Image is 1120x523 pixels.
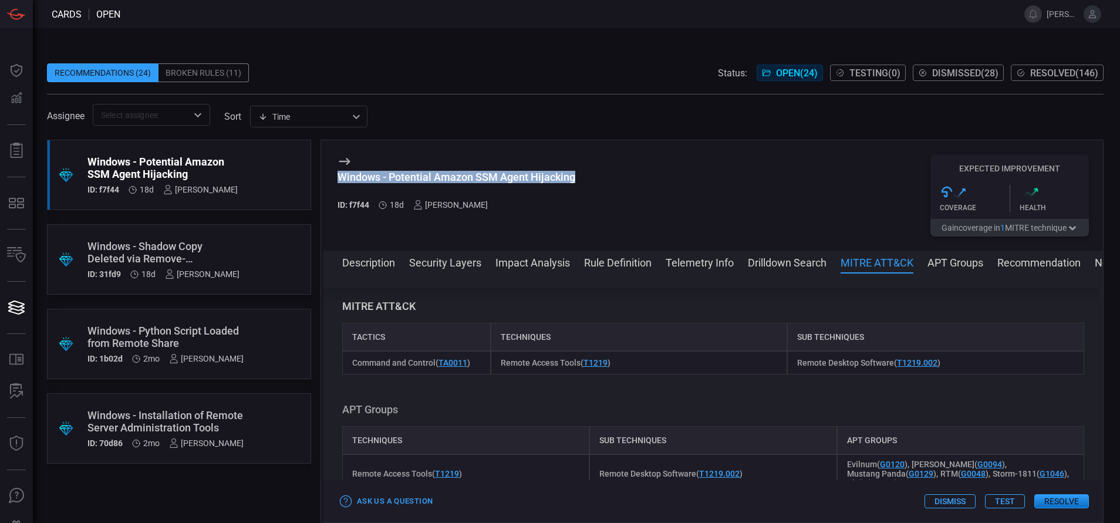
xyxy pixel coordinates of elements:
[87,438,123,448] h5: ID: 70d86
[143,438,160,448] span: Jun 29, 2025 10:25 AM
[2,377,31,406] button: ALERT ANALYSIS
[491,323,788,351] div: Techniques
[165,269,239,279] div: [PERSON_NAME]
[930,164,1089,173] h5: Expected Improvement
[338,200,369,210] h5: ID: f7f44
[1000,223,1005,232] span: 1
[2,137,31,165] button: Reports
[2,56,31,85] button: Dashboard
[847,469,936,478] span: Mustang Panda ( )
[583,358,608,367] a: T1219
[258,111,349,123] div: Time
[435,469,459,478] a: T1219
[847,460,908,469] span: Evilnum ( )
[342,323,491,351] div: Tactics
[997,255,1081,269] button: Recommendation
[390,200,404,210] span: Jul 27, 2025 10:12 AM
[87,354,123,363] h5: ID: 1b02d
[342,403,1084,417] h3: APT Groups
[87,325,244,349] div: Windows - Python Script Loaded from Remote Share
[841,255,913,269] button: MITRE ATT&CK
[748,255,826,269] button: Drilldown Search
[880,460,905,469] a: G0120
[141,269,156,279] span: Jul 27, 2025 10:12 AM
[589,426,836,454] div: Sub techniques
[837,426,1084,454] div: APT Groups
[909,469,933,478] a: G0129
[1011,65,1104,81] button: Resolved(146)
[757,65,823,81] button: Open(24)
[2,189,31,217] button: MITRE - Detection Posture
[930,219,1089,237] button: Gaincoverage in1MITRE technique
[52,9,82,20] span: Cards
[352,469,462,478] span: Remote Access Tools ( )
[342,299,1084,313] h3: MITRE ATT&CK
[342,426,589,454] div: Techniques
[927,255,983,269] button: APT Groups
[1034,494,1089,508] button: Resolve
[409,255,481,269] button: Security Layers
[163,185,238,194] div: [PERSON_NAME]
[438,358,467,367] a: TA0011
[495,255,570,269] button: Impact Analysis
[87,409,244,434] div: Windows - Installation of Remote Server Administration Tools
[599,469,743,478] span: Remote Desktop Software ( )
[2,482,31,510] button: Ask Us A Question
[1047,9,1079,19] span: [PERSON_NAME].[PERSON_NAME]
[1040,469,1064,478] a: G1046
[2,346,31,374] button: Rule Catalog
[47,110,85,122] span: Assignee
[158,63,249,82] div: Broken Rules (11)
[830,65,906,81] button: Testing(0)
[413,200,488,210] div: [PERSON_NAME]
[140,185,154,194] span: Jul 27, 2025 10:12 AM
[1030,68,1098,79] span: Resolved ( 146 )
[940,469,989,478] span: RTM ( )
[993,469,1067,478] span: Storm-1811 ( )
[224,111,241,122] label: sort
[925,494,976,508] button: Dismiss
[1020,204,1089,212] div: Health
[2,85,31,113] button: Detections
[2,430,31,458] button: Threat Intelligence
[96,9,120,20] span: open
[87,240,239,265] div: Windows - Shadow Copy Deleted via Remove-CimInstance
[849,68,900,79] span: Testing ( 0 )
[912,460,1005,469] span: [PERSON_NAME] ( )
[870,478,895,488] a: G0076
[776,68,818,79] span: Open ( 24 )
[352,358,470,367] span: Command and Control ( )
[932,68,998,79] span: Dismissed ( 28 )
[787,323,1084,351] div: Sub Techniques
[797,358,940,367] span: Remote Desktop Software ( )
[87,185,119,194] h5: ID: f7f44
[169,354,244,363] div: [PERSON_NAME]
[2,293,31,322] button: Cards
[338,492,436,511] button: Ask Us a Question
[584,255,652,269] button: Rule Definition
[897,358,937,367] a: T1219.002
[87,269,121,279] h5: ID: 31fd9
[699,469,740,478] a: T1219.002
[718,68,747,79] span: Status:
[847,478,898,488] span: Thrip ( )
[985,494,1025,508] button: Test
[940,204,1010,212] div: Coverage
[913,65,1004,81] button: Dismissed(28)
[977,460,1002,469] a: G0094
[2,241,31,269] button: Inventory
[190,107,206,123] button: Open
[961,469,986,478] a: G0048
[169,438,244,448] div: [PERSON_NAME]
[342,255,395,269] button: Description
[501,358,610,367] span: Remote Access Tools ( )
[87,156,238,180] div: Windows - Potential Amazon SSM Agent Hijacking
[47,63,158,82] div: Recommendations (24)
[666,255,734,269] button: Telemetry Info
[96,107,187,122] input: Select assignee
[143,354,160,363] span: Jun 29, 2025 10:25 AM
[338,171,575,183] div: Windows - Potential Amazon SSM Agent Hijacking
